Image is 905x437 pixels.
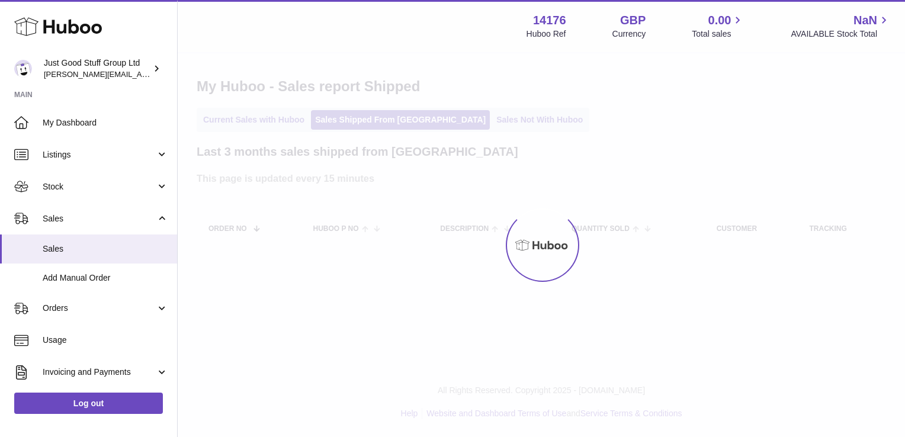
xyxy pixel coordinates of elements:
span: Orders [43,303,156,314]
span: Stock [43,181,156,192]
div: Just Good Stuff Group Ltd [44,57,150,80]
a: 0.00 Total sales [692,12,744,40]
a: NaN AVAILABLE Stock Total [791,12,891,40]
span: [PERSON_NAME][EMAIL_ADDRESS][DOMAIN_NAME] [44,69,238,79]
span: Add Manual Order [43,272,168,284]
span: NaN [853,12,877,28]
span: Listings [43,149,156,160]
span: My Dashboard [43,117,168,128]
div: Huboo Ref [527,28,566,40]
strong: GBP [620,12,646,28]
div: Currency [612,28,646,40]
span: Sales [43,213,156,224]
span: Sales [43,243,168,255]
span: Total sales [692,28,744,40]
span: 0.00 [708,12,731,28]
img: gordon@justgoodstuff.com [14,60,32,78]
strong: 14176 [533,12,566,28]
span: Usage [43,335,168,346]
span: AVAILABLE Stock Total [791,28,891,40]
a: Log out [14,393,163,414]
span: Invoicing and Payments [43,367,156,378]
